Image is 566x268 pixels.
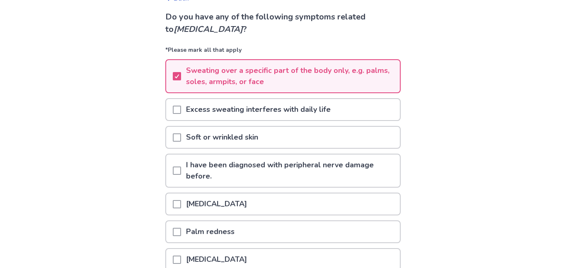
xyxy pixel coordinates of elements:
[165,11,401,36] p: Do you have any of the following symptoms related to ?
[181,155,400,187] p: I have been diagnosed with peripheral nerve damage before.
[174,24,243,35] i: [MEDICAL_DATA]
[181,221,239,242] p: Palm redness
[181,193,252,215] p: [MEDICAL_DATA]
[181,127,263,148] p: Soft or wrinkled skin
[181,99,336,120] p: Excess sweating interferes with daily life
[165,46,401,59] p: *Please mark all that apply
[181,60,400,92] p: Sweating over a specific part of the body only, e.g. palms, soles, armpits, or face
